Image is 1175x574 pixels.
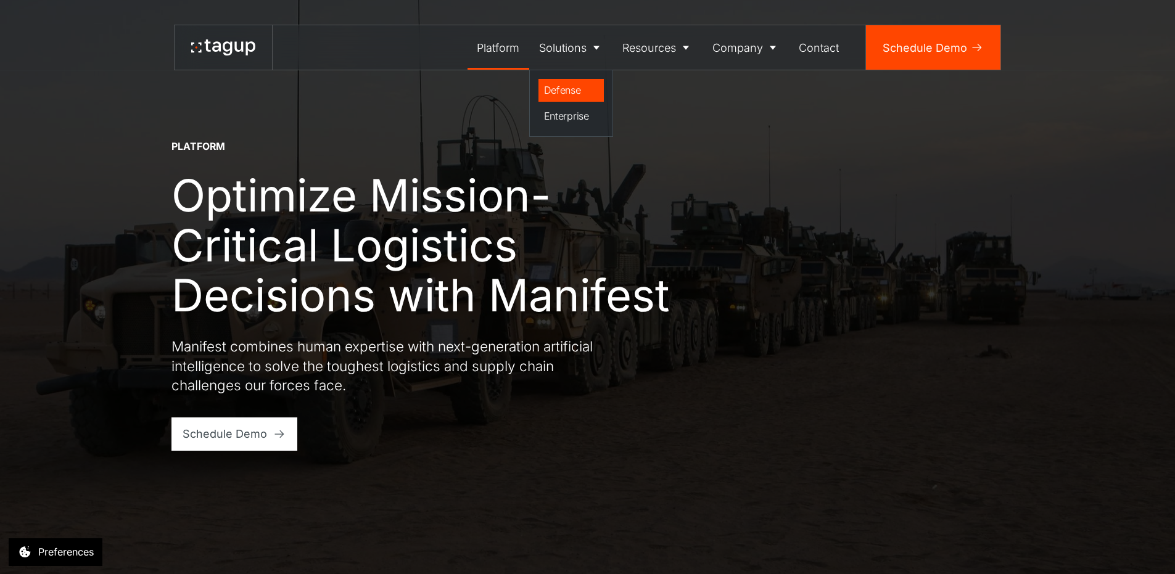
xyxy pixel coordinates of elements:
div: Company [712,39,763,56]
div: Resources [622,39,676,56]
div: Platform [477,39,519,56]
a: Platform [468,25,530,70]
a: Schedule Demo [171,417,298,451]
a: Solutions [529,25,613,70]
div: Schedule Demo [883,39,967,56]
a: Company [703,25,790,70]
a: Contact [790,25,849,70]
div: Enterprise [544,109,599,123]
div: Platform [171,140,225,154]
p: Manifest combines human expertise with next-generation artificial intelligence to solve the tough... [171,337,616,395]
div: Defense [544,83,599,97]
div: Schedule Demo [183,425,267,442]
a: Resources [613,25,703,70]
div: Solutions [539,39,587,56]
div: Preferences [38,544,94,559]
a: Schedule Demo [866,25,1000,70]
a: Defense [538,79,604,102]
div: Contact [799,39,839,56]
nav: Solutions [529,70,613,137]
h1: Optimize Mission-Critical Logistics Decisions with Manifest [171,170,690,320]
a: Enterprise [538,105,604,128]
